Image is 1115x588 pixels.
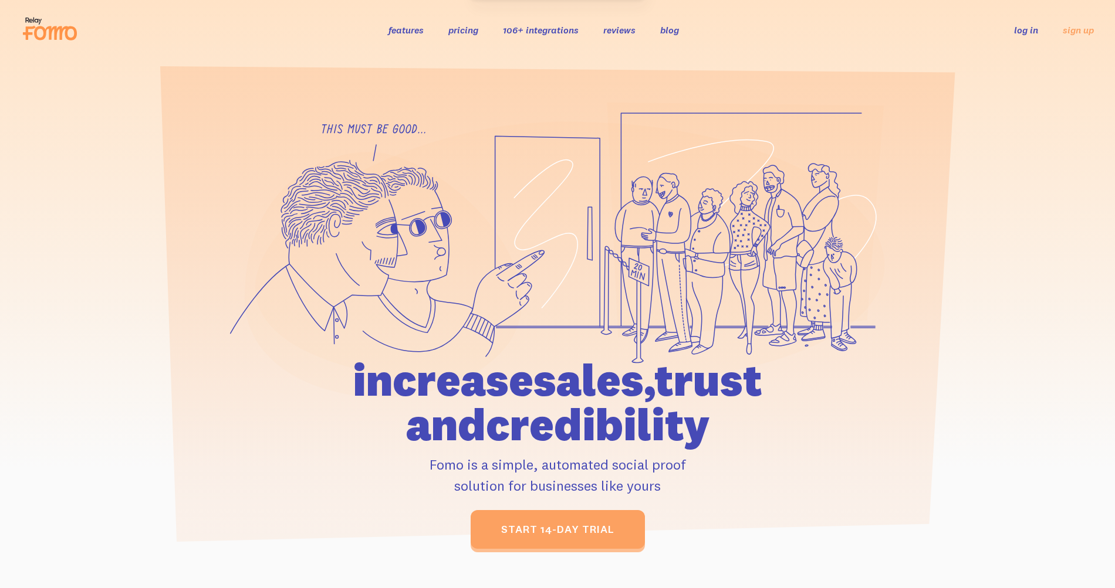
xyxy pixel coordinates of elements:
[286,358,829,447] h1: increase sales, trust and credibility
[503,24,579,36] a: 106+ integrations
[388,24,424,36] a: features
[286,454,829,496] p: Fomo is a simple, automated social proof solution for businesses like yours
[603,24,636,36] a: reviews
[1063,24,1094,36] a: sign up
[1014,24,1038,36] a: log in
[471,510,645,549] a: start 14-day trial
[660,24,679,36] a: blog
[448,24,478,36] a: pricing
